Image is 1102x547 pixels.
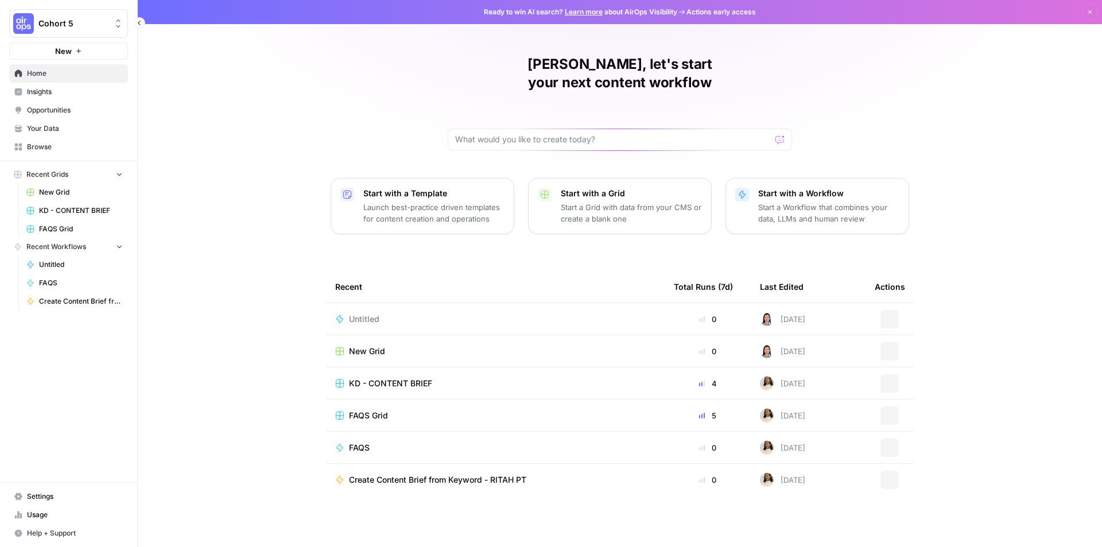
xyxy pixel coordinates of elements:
span: New [55,45,72,57]
p: Start with a Template [363,188,505,199]
a: Untitled [21,255,128,274]
a: Create Content Brief from Keyword - RITAH PT [21,292,128,311]
span: Untitled [349,313,379,325]
a: FAQS [335,442,655,453]
div: Actions [875,271,905,302]
button: Start with a WorkflowStart a Workflow that combines your data, LLMs and human review [725,178,909,234]
span: FAQS Grid [349,410,388,421]
div: 0 [674,313,742,325]
img: o5ihwofzv8qs9qx8tgaced5xajsg [760,344,774,358]
p: Start a Workflow that combines your data, LLMs and human review [758,201,899,224]
span: Create Content Brief from Keyword - RITAH PT [349,474,526,486]
div: 0 [674,442,742,453]
div: Last Edited [760,271,804,302]
span: Browse [27,142,123,152]
button: Workspace: Cohort 5 [9,9,128,38]
span: FAQS Grid [39,224,123,234]
span: Ready to win AI search? about AirOps Visibility [484,7,677,17]
span: KD - CONTENT BRIEF [39,205,123,216]
div: 5 [674,410,742,421]
a: FAQS [21,274,128,292]
a: Learn more [565,7,603,16]
button: Recent Grids [9,166,128,183]
a: Settings [9,487,128,506]
div: 0 [674,346,742,357]
a: Browse [9,138,128,156]
button: Start with a TemplateLaunch best-practice driven templates for content creation and operations [331,178,514,234]
img: Cohort 5 Logo [13,13,34,34]
span: Actions early access [686,7,756,17]
a: Home [9,64,128,83]
div: Recent [335,271,655,302]
h1: [PERSON_NAME], let's start your next content workflow [448,55,792,92]
span: Recent Grids [26,169,68,180]
a: Opportunities [9,101,128,119]
p: Start a Grid with data from your CMS or create a blank one [561,201,702,224]
span: New Grid [39,187,123,197]
div: [DATE] [760,409,805,422]
span: Insights [27,87,123,97]
a: New Grid [335,346,655,357]
span: Untitled [39,259,123,270]
img: 03va8147u79ydy9j8hf8ees2u029 [760,377,774,390]
span: FAQS [39,278,123,288]
img: 03va8147u79ydy9j8hf8ees2u029 [760,441,774,455]
span: Settings [27,491,123,502]
span: Recent Workflows [26,242,86,252]
img: 03va8147u79ydy9j8hf8ees2u029 [760,473,774,487]
button: New [9,42,128,60]
div: Total Runs (7d) [674,271,733,302]
span: KD - CONTENT BRIEF [349,378,432,389]
a: Create Content Brief from Keyword - RITAH PT [335,474,655,486]
div: 0 [674,474,742,486]
a: KD - CONTENT BRIEF [21,201,128,220]
span: New Grid [349,346,385,357]
a: KD - CONTENT BRIEF [335,378,655,389]
a: Insights [9,83,128,101]
span: Usage [27,510,123,520]
img: 03va8147u79ydy9j8hf8ees2u029 [760,409,774,422]
p: Launch best-practice driven templates for content creation and operations [363,201,505,224]
img: o5ihwofzv8qs9qx8tgaced5xajsg [760,312,774,326]
a: FAQS Grid [21,220,128,238]
button: Recent Workflows [9,238,128,255]
div: [DATE] [760,344,805,358]
p: Start with a Workflow [758,188,899,199]
div: [DATE] [760,473,805,487]
button: Start with a GridStart a Grid with data from your CMS or create a blank one [528,178,712,234]
a: Untitled [335,313,655,325]
div: [DATE] [760,377,805,390]
span: Your Data [27,123,123,134]
input: What would you like to create today? [455,134,771,145]
span: Home [27,68,123,79]
div: 4 [674,378,742,389]
span: Create Content Brief from Keyword - RITAH PT [39,296,123,307]
p: Start with a Grid [561,188,702,199]
span: Cohort 5 [38,18,108,29]
button: Help + Support [9,524,128,542]
span: Opportunities [27,105,123,115]
a: New Grid [21,183,128,201]
div: [DATE] [760,312,805,326]
span: FAQS [349,442,370,453]
a: Usage [9,506,128,524]
div: [DATE] [760,441,805,455]
a: Your Data [9,119,128,138]
span: Help + Support [27,528,123,538]
a: FAQS Grid [335,410,655,421]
